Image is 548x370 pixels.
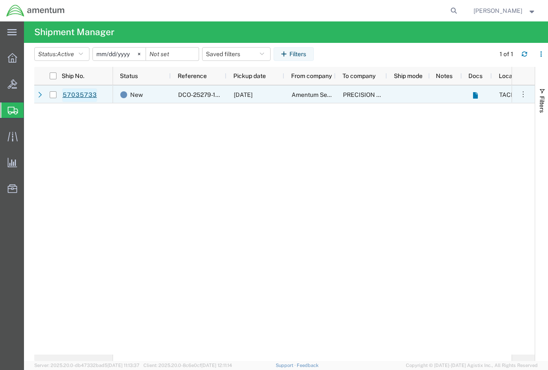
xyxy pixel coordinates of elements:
span: Reference [178,72,207,79]
img: logo [6,4,65,17]
span: Notes [436,72,453,79]
span: Copyright © [DATE]-[DATE] Agistix Inc., All Rights Reserved [406,362,538,369]
a: 57035733 [62,88,97,102]
span: Ship No. [62,72,84,79]
button: [PERSON_NAME] [473,6,536,16]
span: Amentum Services, Inc. [292,91,356,98]
a: Feedback [297,363,319,368]
span: Filters [539,96,545,113]
button: Filters [274,47,314,61]
a: Support [276,363,297,368]
span: [DATE] 11:13:37 [107,363,140,368]
span: [DATE] 12:11:14 [201,363,232,368]
span: Status [120,72,138,79]
span: Ship mode [394,72,423,79]
span: Location [499,72,523,79]
div: 1 of 1 [500,50,515,59]
span: To company [342,72,375,79]
span: Docs [468,72,482,79]
input: Not set [146,48,199,60]
button: Status:Active [34,47,89,61]
span: New [130,86,143,104]
input: Not set [93,48,146,60]
span: Client: 2025.20.0-8c6e0cf [143,363,232,368]
span: PRECISION ACCESSORIES AND INSTRUMENTS [343,91,477,98]
button: Saved filters [202,47,271,61]
span: Active [57,51,74,57]
span: James Kirkbride [474,6,522,15]
span: From company [291,72,332,79]
span: Pickup date [233,72,266,79]
span: 10/06/2025 [234,91,253,98]
span: DCO-25279-169133 [178,91,233,98]
span: Server: 2025.20.0-db47332bad5 [34,363,140,368]
h4: Shipment Manager [34,21,114,43]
